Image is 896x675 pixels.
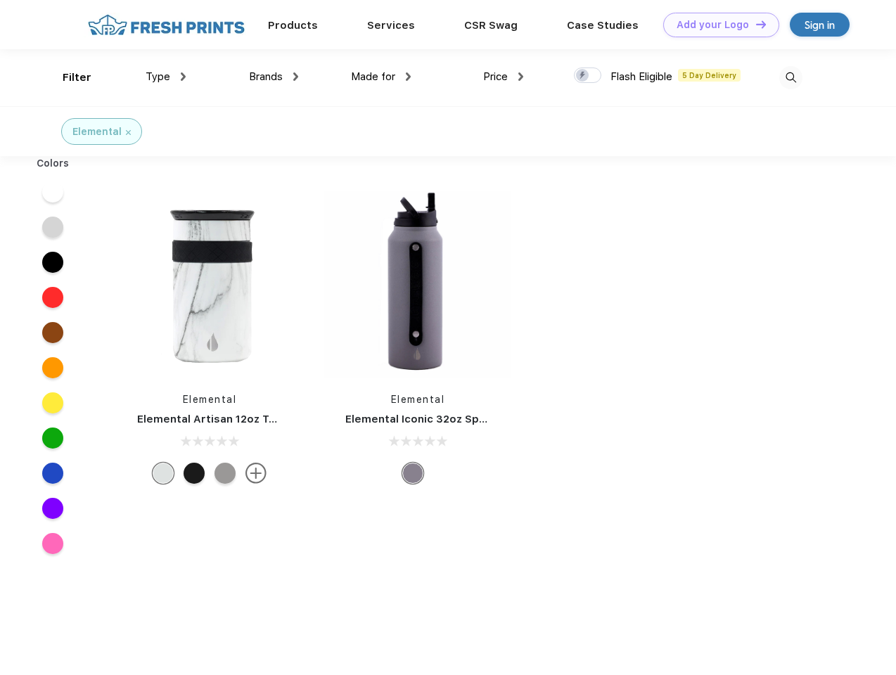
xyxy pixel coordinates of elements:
img: DT [756,20,766,28]
span: 5 Day Delivery [678,69,741,82]
img: fo%20logo%202.webp [84,13,249,37]
div: Elemental [72,124,122,139]
img: dropdown.png [181,72,186,81]
span: Flash Eligible [610,70,672,83]
div: Graphite [402,463,423,484]
span: Price [483,70,508,83]
span: Brands [249,70,283,83]
div: Colors [26,156,80,171]
div: Sign in [805,17,835,33]
span: Made for [351,70,395,83]
img: dropdown.png [293,72,298,81]
div: Graphite [215,463,236,484]
img: func=resize&h=266 [116,191,303,378]
a: Products [268,19,318,32]
div: Filter [63,70,91,86]
img: more.svg [245,463,267,484]
a: Sign in [790,13,850,37]
a: CSR Swag [464,19,518,32]
a: Elemental Artisan 12oz Tumbler [137,413,307,425]
div: White Marble [153,463,174,484]
a: Elemental [183,394,237,405]
img: filter_cancel.svg [126,130,131,135]
img: func=resize&h=266 [324,191,511,378]
a: Services [367,19,415,32]
img: dropdown.png [406,72,411,81]
img: dropdown.png [518,72,523,81]
img: desktop_search.svg [779,66,802,89]
div: Add your Logo [677,19,749,31]
a: Elemental Iconic 32oz Sport Water Bottle [345,413,568,425]
a: Elemental [391,394,445,405]
div: Matte Black [184,463,205,484]
span: Type [146,70,170,83]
